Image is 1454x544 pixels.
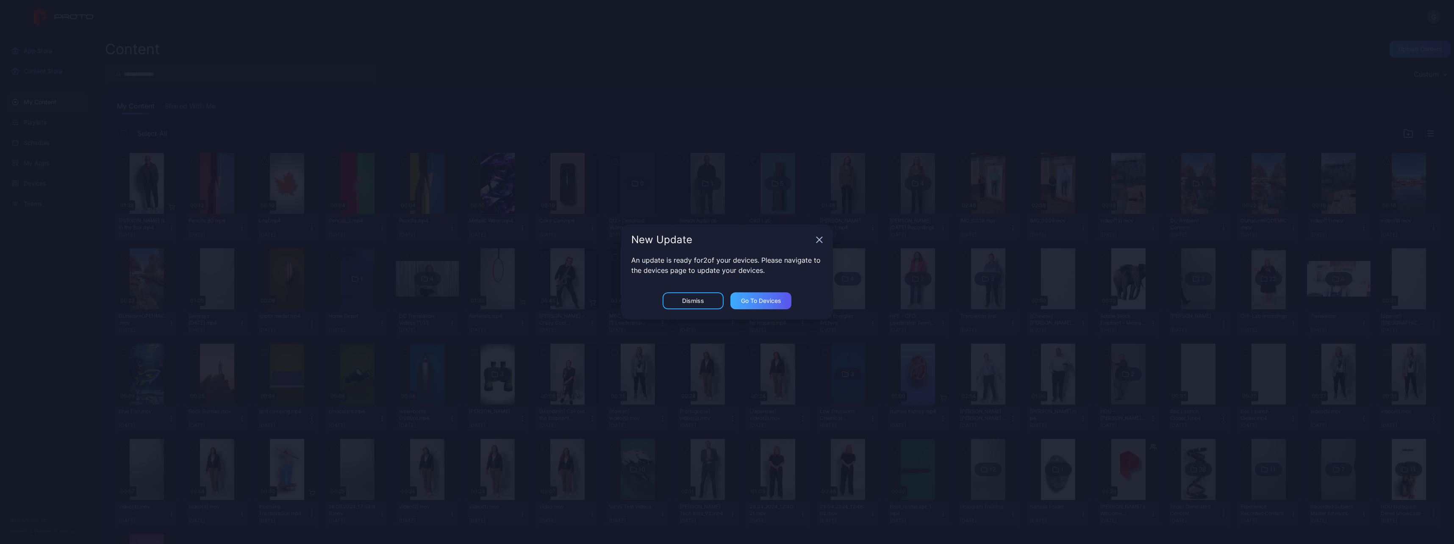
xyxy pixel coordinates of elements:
[663,292,724,309] button: Dismiss
[682,297,704,304] div: Dismiss
[741,297,781,304] div: Go to devices
[631,235,813,245] div: New Update
[730,292,791,309] button: Go to devices
[631,255,823,275] p: An update is ready for 2 of your devices. Please navigate to the devices page to update your devi...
